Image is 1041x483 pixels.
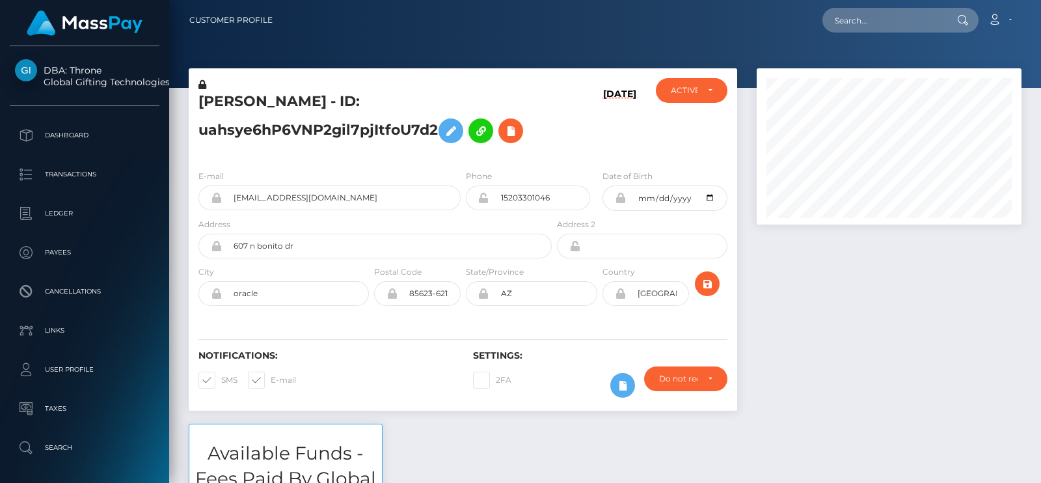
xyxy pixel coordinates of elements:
[466,171,492,182] label: Phone
[198,350,453,361] h6: Notifications:
[15,204,154,223] p: Ledger
[198,92,545,150] h5: [PERSON_NAME] - ID: uahsye6hP6VNP2gil7pjItfoU7d2
[10,236,159,269] a: Payees
[10,393,159,425] a: Taxes
[473,372,511,389] label: 2FA
[466,266,524,278] label: State/Province
[557,219,595,230] label: Address 2
[15,399,154,419] p: Taxes
[15,360,154,379] p: User Profile
[10,64,159,88] span: DBA: Throne Global Gifting Technologies Inc
[15,282,154,301] p: Cancellations
[603,89,636,154] h6: [DATE]
[602,171,653,182] label: Date of Birth
[602,266,635,278] label: Country
[10,119,159,152] a: Dashboard
[198,372,237,389] label: SMS
[10,353,159,386] a: User Profile
[374,266,422,278] label: Postal Code
[656,78,728,103] button: ACTIVE
[671,85,698,96] div: ACTIVE
[10,432,159,464] a: Search
[15,243,154,262] p: Payees
[659,374,697,384] div: Do not require
[15,59,37,81] img: Global Gifting Technologies Inc
[644,366,727,391] button: Do not require
[10,158,159,191] a: Transactions
[248,372,296,389] label: E-mail
[27,10,142,36] img: MassPay Logo
[198,219,230,230] label: Address
[189,7,273,34] a: Customer Profile
[822,8,945,33] input: Search...
[473,350,728,361] h6: Settings:
[15,126,154,145] p: Dashboard
[10,275,159,308] a: Cancellations
[15,438,154,458] p: Search
[198,171,224,182] label: E-mail
[198,266,214,278] label: City
[10,314,159,347] a: Links
[10,197,159,230] a: Ledger
[15,321,154,340] p: Links
[15,165,154,184] p: Transactions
